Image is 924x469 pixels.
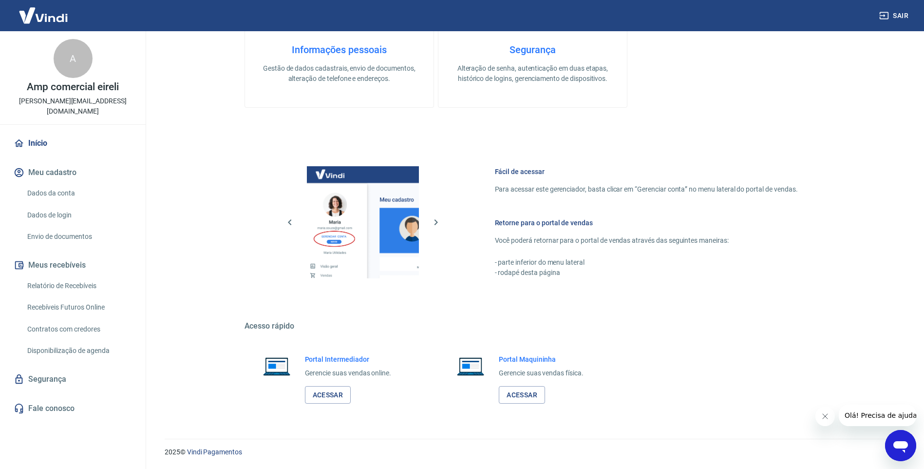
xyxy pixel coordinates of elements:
h6: Retorne para o portal de vendas [495,218,798,228]
p: 2025 © [165,447,901,457]
p: Gerencie suas vendas física. [499,368,584,378]
a: Segurança [12,369,134,390]
button: Sair [877,7,912,25]
p: Alteração de senha, autenticação em duas etapas, histórico de logins, gerenciamento de dispositivos. [454,63,611,84]
a: Vindi Pagamentos [187,448,242,456]
a: Contratos com credores [23,319,134,339]
a: Dados de login [23,205,134,225]
span: Olá! Precisa de ajuda? [6,7,82,15]
p: Amp comercial eireli [27,82,118,92]
a: Dados da conta [23,183,134,203]
p: Gestão de dados cadastrais, envio de documentos, alteração de telefone e endereços. [261,63,418,84]
p: Para acessar este gerenciador, basta clicar em “Gerenciar conta” no menu lateral do portal de ven... [495,184,798,195]
h6: Fácil de acessar [495,167,798,176]
div: A [54,39,93,78]
iframe: Mensagem da empresa [839,405,916,426]
button: Meus recebíveis [12,254,134,276]
a: Início [12,133,134,154]
button: Meu cadastro [12,162,134,183]
a: Acessar [305,386,351,404]
h4: Informações pessoais [261,44,418,56]
a: Relatório de Recebíveis [23,276,134,296]
p: - rodapé desta página [495,268,798,278]
h4: Segurança [454,44,611,56]
p: - parte inferior do menu lateral [495,257,798,268]
iframe: Fechar mensagem [815,407,835,426]
a: Envio de documentos [23,227,134,247]
a: Acessar [499,386,545,404]
h6: Portal Intermediador [305,354,392,364]
p: Você poderá retornar para o portal de vendas através das seguintes maneiras: [495,235,798,246]
p: [PERSON_NAME][EMAIL_ADDRESS][DOMAIN_NAME] [8,96,138,117]
img: Imagem de um notebook aberto [450,354,491,378]
a: Recebíveis Futuros Online [23,297,134,317]
h6: Portal Maquininha [499,354,584,364]
a: Disponibilização de agenda [23,341,134,361]
iframe: Botão para abrir a janela de mensagens [885,430,916,461]
a: Fale conosco [12,398,134,419]
img: Vindi [12,0,75,30]
h5: Acesso rápido [245,321,821,331]
img: Imagem da dashboard mostrando o botão de gerenciar conta na sidebar no lado esquerdo [307,166,419,278]
img: Imagem de um notebook aberto [256,354,297,378]
p: Gerencie suas vendas online. [305,368,392,378]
